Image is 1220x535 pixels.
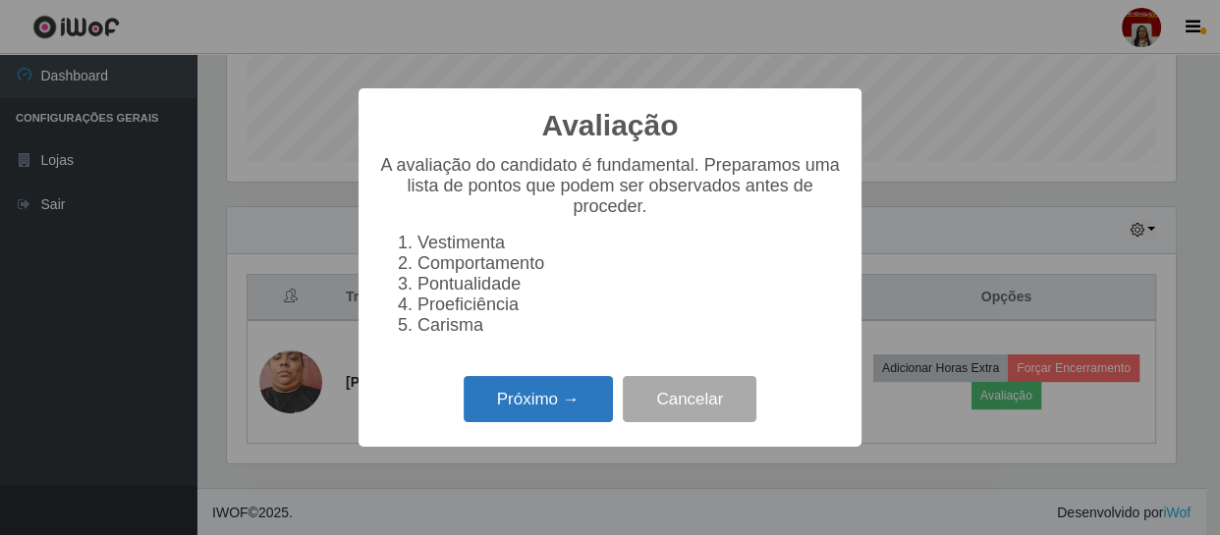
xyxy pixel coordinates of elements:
li: Carisma [417,315,842,336]
h2: Avaliação [542,108,679,143]
li: Comportamento [417,253,842,274]
button: Cancelar [623,376,756,422]
p: A avaliação do candidato é fundamental. Preparamos uma lista de pontos que podem ser observados a... [378,155,842,217]
li: Vestimenta [417,233,842,253]
button: Próximo → [464,376,613,422]
li: Proeficiência [417,294,842,315]
li: Pontualidade [417,274,842,294]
